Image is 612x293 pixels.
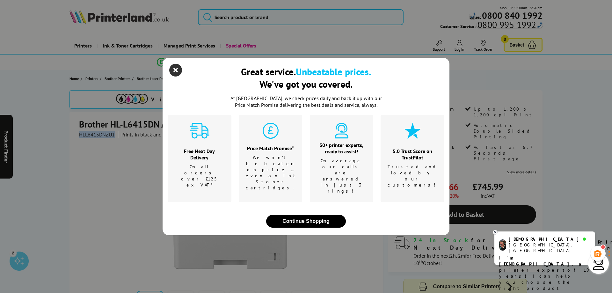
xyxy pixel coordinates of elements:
[226,95,386,108] p: At [GEOGRAPHIC_DATA], we check prices daily and back it up with our Price Match Promise deliverin...
[241,65,371,90] div: Great service. We've got you covered.
[509,242,590,253] div: [GEOGRAPHIC_DATA], [GEOGRAPHIC_DATA]
[171,65,180,75] button: close modal
[176,148,223,161] div: Free Next Day Delivery
[499,239,506,251] img: chris-livechat.png
[388,148,438,161] div: 5.0 Trust Score on TrustPilot
[499,255,583,273] b: I'm [DEMOGRAPHIC_DATA], a printer expert
[296,65,371,78] b: Unbeatable prices.
[246,155,295,191] p: We won't be beaten on price …even on ink & toner cartridges.
[592,257,605,270] img: user-headset-light.svg
[246,145,295,151] div: Price Match Promise*
[176,164,223,188] p: On all orders over £125 ex VAT*
[499,255,590,291] p: of 19 years! I can help you choose the right product
[318,158,366,194] p: On average our calls are answered in just 3 rings!
[318,142,366,155] div: 30+ printer experts, ready to assist!
[388,164,438,188] p: Trusted and loved by our customers!
[509,236,590,242] div: [DEMOGRAPHIC_DATA]
[266,215,346,228] button: close modal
